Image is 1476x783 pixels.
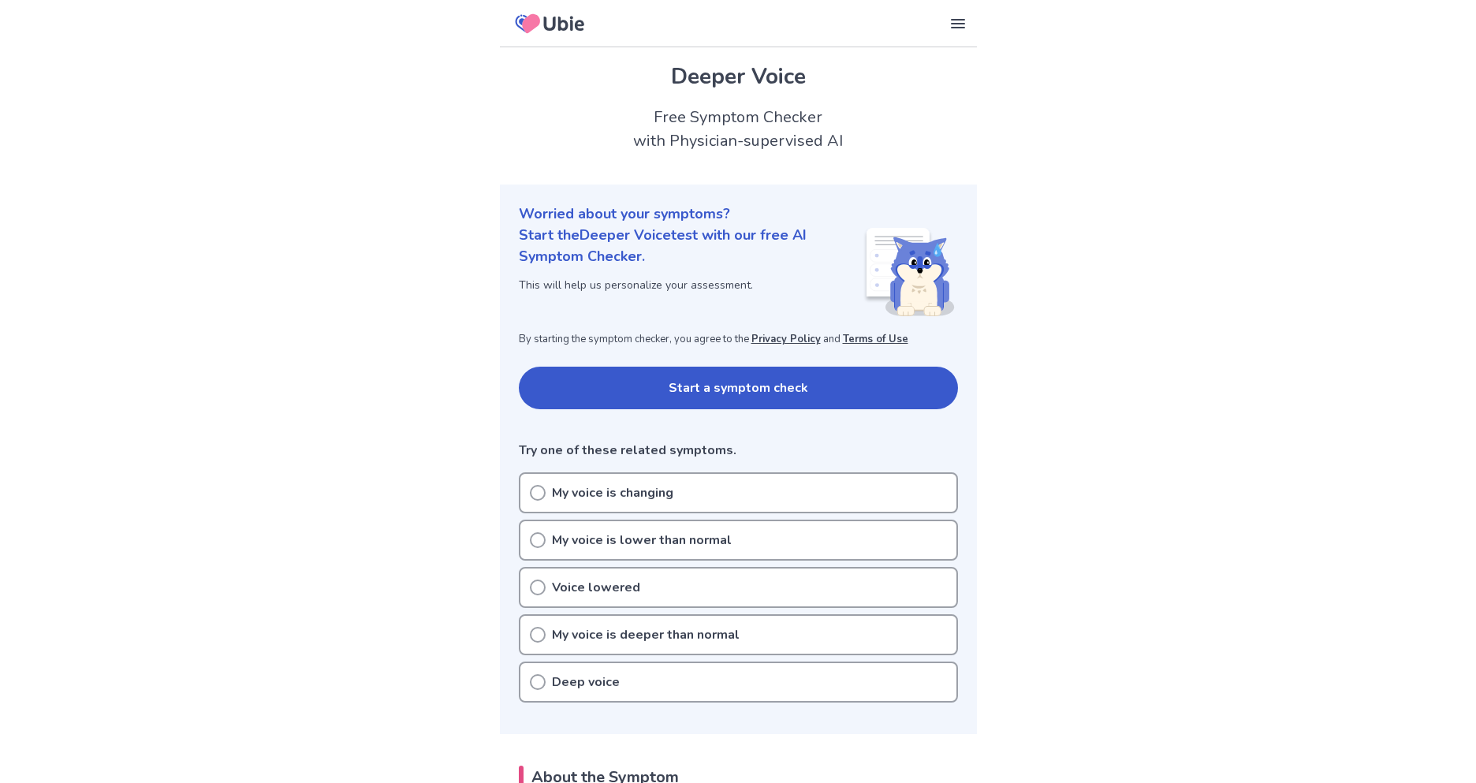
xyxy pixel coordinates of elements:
[843,332,908,346] a: Terms of Use
[519,60,958,93] h1: Deeper Voice
[519,225,863,267] p: Start the Deeper Voice test with our free AI Symptom Checker.
[519,367,958,409] button: Start a symptom check
[519,332,958,348] p: By starting the symptom checker, you agree to the and
[519,441,958,460] p: Try one of these related symptoms.
[552,578,640,597] p: Voice lowered
[552,483,673,502] p: My voice is changing
[552,673,620,692] p: Deep voice
[552,531,732,550] p: My voice is lower than normal
[500,106,977,153] h2: Free Symptom Checker with Physician-supervised AI
[751,332,821,346] a: Privacy Policy
[863,228,955,316] img: Shiba
[519,277,863,293] p: This will help us personalize your assessment.
[552,625,740,644] p: My voice is deeper than normal
[519,203,958,225] p: Worried about your symptoms?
